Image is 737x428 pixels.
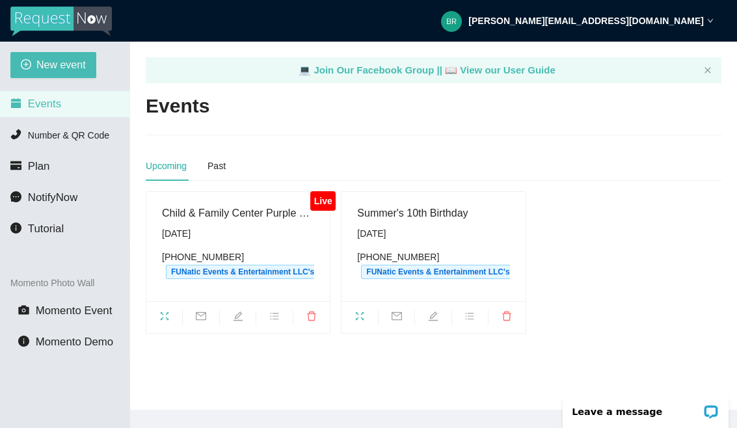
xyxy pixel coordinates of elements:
span: camera [18,304,29,315]
span: message [10,191,21,202]
a: laptop Join Our Facebook Group || [299,64,445,75]
span: NotifyNow [28,191,77,204]
span: Momento Event [36,304,113,317]
div: Child & Family Center Purple Walk [162,205,314,221]
span: delete [293,311,330,325]
strong: [PERSON_NAME][EMAIL_ADDRESS][DOMAIN_NAME] [468,16,704,26]
div: [DATE] [162,226,314,241]
span: plus-circle [21,59,31,72]
span: Events [28,98,61,110]
img: RequestNow [10,7,112,36]
div: Summer's 10th Birthday [357,205,509,221]
span: Number & QR Code [28,130,109,140]
span: FUNatic Events & Entertainment LLC's number [166,265,351,279]
span: credit-card [10,160,21,171]
a: laptop View our User Guide [445,64,556,75]
span: New event [36,57,86,73]
span: info-circle [10,222,21,234]
span: laptop [445,64,457,75]
span: edit [415,311,451,325]
span: phone [10,129,21,140]
span: calendar [10,98,21,109]
span: edit [220,311,256,325]
span: delete [489,311,525,325]
div: [DATE] [357,226,509,241]
span: fullscreen [342,311,377,325]
div: Upcoming [146,159,187,173]
span: bars [452,311,488,325]
img: dafbb92eb3fe02a0b9cbfc0edbd3fbab [441,11,462,32]
span: down [707,18,714,24]
span: FUNatic Events & Entertainment LLC's number [361,265,546,279]
div: [PHONE_NUMBER] [357,250,509,279]
span: mail [183,311,219,325]
span: laptop [299,64,311,75]
span: info-circle [18,336,29,347]
div: Past [208,159,226,173]
button: plus-circleNew event [10,52,96,78]
span: Momento Demo [36,336,113,348]
span: close [704,66,712,74]
span: mail [379,311,414,325]
iframe: LiveChat chat widget [554,387,737,428]
span: Plan [28,160,50,172]
h2: Events [146,93,209,120]
div: Live [310,191,336,211]
span: fullscreen [146,311,182,325]
span: Tutorial [28,222,64,235]
button: close [704,66,712,75]
span: bars [256,311,292,325]
div: [PHONE_NUMBER] [162,250,314,279]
